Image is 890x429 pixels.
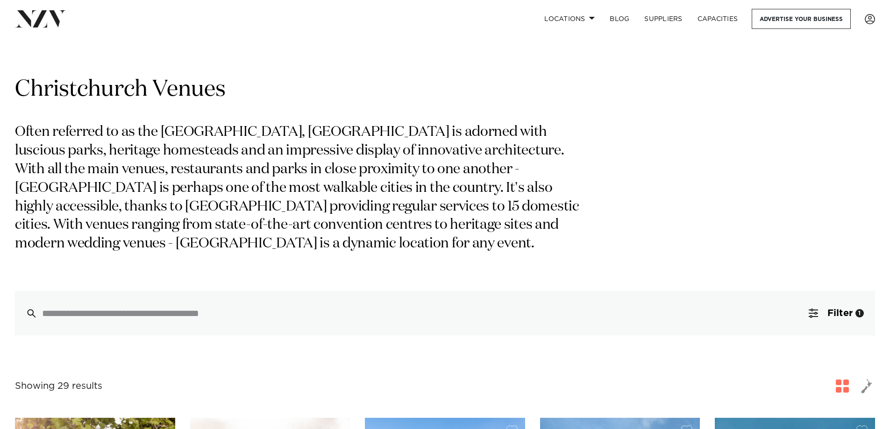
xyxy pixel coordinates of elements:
[855,309,864,317] div: 1
[15,379,102,394] div: Showing 29 results
[537,9,602,29] a: Locations
[752,9,851,29] a: Advertise your business
[797,291,875,336] button: Filter1
[15,75,875,105] h1: Christchurch Venues
[15,10,66,27] img: nzv-logo.png
[637,9,690,29] a: SUPPLIERS
[827,309,853,318] span: Filter
[690,9,746,29] a: Capacities
[602,9,637,29] a: BLOG
[15,123,592,253] p: Often referred to as the [GEOGRAPHIC_DATA], [GEOGRAPHIC_DATA] is adorned with luscious parks, her...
